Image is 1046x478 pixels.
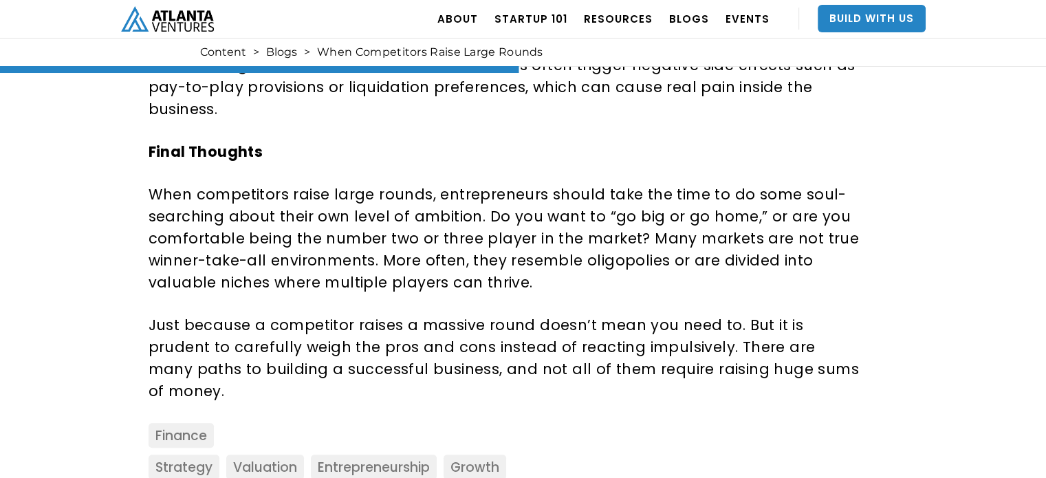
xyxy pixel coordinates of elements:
[253,45,259,59] div: >
[149,142,263,162] strong: Final Thoughts
[266,45,297,59] a: Blogs
[149,184,860,294] p: When competitors raise large rounds, entrepreneurs should take the time to do some soul-searching...
[304,45,310,59] div: >
[200,45,246,59] a: Content
[149,423,214,448] a: Finance
[149,314,860,402] p: Just because a competitor raises a massive round doesn’t mean you need to. But it is prudent to c...
[317,45,543,59] div: When Competitors Raise Large Rounds
[818,5,926,32] a: Build With Us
